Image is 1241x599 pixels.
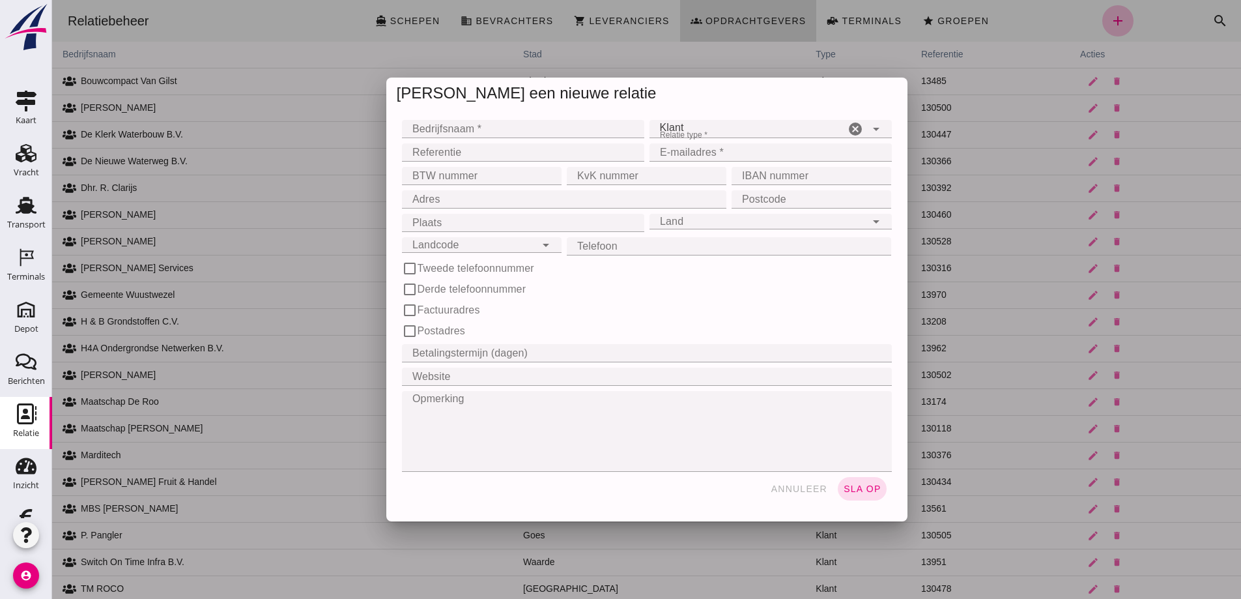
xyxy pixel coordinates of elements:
[365,282,474,297] label: Derde telefoonnummer
[3,3,50,51] img: logo-small.a267ee39.svg
[795,121,811,137] i: Wis Relatie type *
[816,121,832,137] i: arrow_drop_down
[7,272,45,281] div: Terminals
[13,429,39,437] div: Relatie
[7,220,46,229] div: Transport
[486,237,502,253] i: Open
[718,484,775,494] span: annuleer
[345,84,605,102] span: [PERSON_NAME] een nieuwe relatie
[816,214,832,229] i: Open
[14,325,38,333] div: Depot
[608,120,632,136] span: Klant
[365,261,482,276] label: Tweede telefoonnummer
[13,562,39,589] i: account_circle
[786,477,834,501] button: sla op
[365,302,428,318] label: Factuuradres
[791,484,829,494] span: sla op
[13,481,39,489] div: Inzicht
[16,116,36,124] div: Kaart
[713,477,780,501] button: annuleer
[14,168,39,177] div: Vracht
[8,377,45,385] div: Berichten
[365,323,413,339] label: Postadres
